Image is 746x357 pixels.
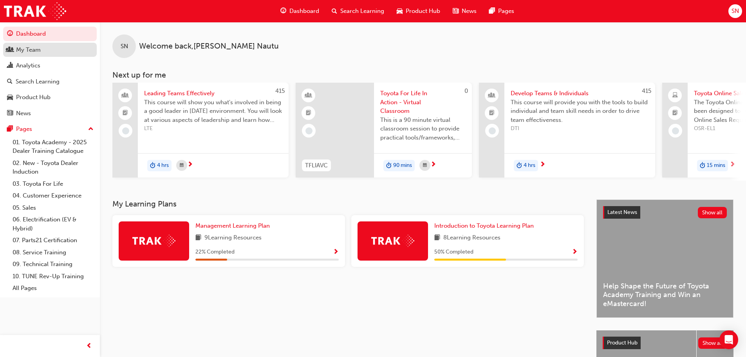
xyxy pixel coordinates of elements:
[511,98,649,125] span: This course will provide you with the tools to build individual and team skill needs in order to ...
[672,91,678,101] span: laptop-icon
[275,87,285,94] span: 415
[123,91,128,101] span: people-icon
[603,337,727,349] a: Product HubShow all
[289,7,319,16] span: Dashboard
[390,3,446,19] a: car-iconProduct Hub
[88,124,94,134] span: up-icon
[371,235,414,247] img: Trak
[16,61,40,70] div: Analytics
[195,233,201,243] span: book-icon
[434,248,473,257] span: 50 % Completed
[397,6,403,16] span: car-icon
[698,207,727,218] button: Show all
[642,87,651,94] span: 415
[732,7,739,16] span: SN
[9,282,97,294] a: All Pages
[123,108,128,118] span: booktick-icon
[86,341,92,351] span: prev-icon
[7,47,13,54] span: people-icon
[707,161,725,170] span: 15 mins
[3,90,97,105] a: Product Hub
[423,161,427,170] span: calendar-icon
[7,31,13,38] span: guage-icon
[180,161,184,170] span: calendar-icon
[672,108,678,118] span: booktick-icon
[9,136,97,157] a: 01. Toyota Academy - 2025 Dealer Training Catalogue
[462,7,477,16] span: News
[453,6,459,16] span: news-icon
[3,122,97,136] button: Pages
[274,3,325,19] a: guage-iconDashboard
[16,93,51,102] div: Product Hub
[489,127,496,134] span: learningRecordVerb_NONE-icon
[572,247,578,257] button: Show Progress
[112,83,289,178] a: 415Leading Teams EffectivelyThis course will show you what's involved in being a good leader in [...
[489,6,495,16] span: pages-icon
[122,127,129,134] span: learningRecordVerb_NONE-icon
[3,43,97,57] a: My Team
[3,27,97,41] a: Dashboard
[187,161,193,169] span: next-icon
[333,249,339,256] span: Show Progress
[728,4,742,18] button: SN
[430,161,436,169] span: next-icon
[393,161,412,170] span: 90 mins
[406,7,440,16] span: Product Hub
[700,161,705,171] span: duration-icon
[9,258,97,270] a: 09. Technical Training
[7,110,13,117] span: news-icon
[195,248,235,257] span: 22 % Completed
[483,3,520,19] a: pages-iconPages
[296,83,472,178] a: 0TFLIAVCToyota For Life In Action - Virtual ClassroomThis is a 90 minute virtual classroom sessio...
[16,77,60,86] div: Search Learning
[157,161,169,170] span: 4 hrs
[144,98,282,125] span: This course will show you what's involved in being a good leader in [DATE] environment. You will ...
[446,3,483,19] a: news-iconNews
[16,45,41,54] div: My Team
[607,339,638,346] span: Product Hub
[7,62,13,69] span: chart-icon
[132,235,175,247] img: Trak
[464,87,468,94] span: 0
[7,94,13,101] span: car-icon
[112,199,584,208] h3: My Learning Plans
[517,161,522,171] span: duration-icon
[498,7,514,16] span: Pages
[479,83,655,178] a: 415Develop Teams & IndividualsThis course will provide you with the tools to build individual and...
[511,124,649,133] span: DTI
[489,91,495,101] span: people-icon
[434,221,537,230] a: Introduction to Toyota Learning Plan
[333,247,339,257] button: Show Progress
[3,58,97,73] a: Analytics
[306,91,311,101] span: learningResourceType_INSTRUCTOR_LED-icon
[305,161,328,170] span: TFLIAVC
[596,199,733,318] a: Latest NewsShow allHelp Shape the Future of Toyota Academy Training and Win an eMastercard!
[306,108,311,118] span: booktick-icon
[100,71,746,80] h3: Next up for me
[434,233,440,243] span: book-icon
[603,206,727,219] a: Latest NewsShow all
[144,124,282,133] span: LTE
[489,108,495,118] span: booktick-icon
[9,190,97,202] a: 04. Customer Experience
[607,209,637,216] span: Latest News
[7,126,13,133] span: pages-icon
[3,25,97,122] button: DashboardMy TeamAnalyticsSearch LearningProduct HubNews
[121,42,128,51] span: SN
[4,2,66,20] img: Trak
[386,161,392,171] span: duration-icon
[7,78,13,85] span: search-icon
[3,106,97,121] a: News
[195,222,270,229] span: Management Learning Plan
[280,6,286,16] span: guage-icon
[380,116,466,142] span: This is a 90 minute virtual classroom session to provide practical tools/frameworks, behaviours a...
[572,249,578,256] span: Show Progress
[9,270,97,283] a: 10. TUNE Rev-Up Training
[3,74,97,89] a: Search Learning
[332,6,337,16] span: search-icon
[9,234,97,246] a: 07. Parts21 Certification
[9,214,97,234] a: 06. Electrification (EV & Hybrid)
[443,233,500,243] span: 8 Learning Resources
[511,89,649,98] span: Develop Teams & Individuals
